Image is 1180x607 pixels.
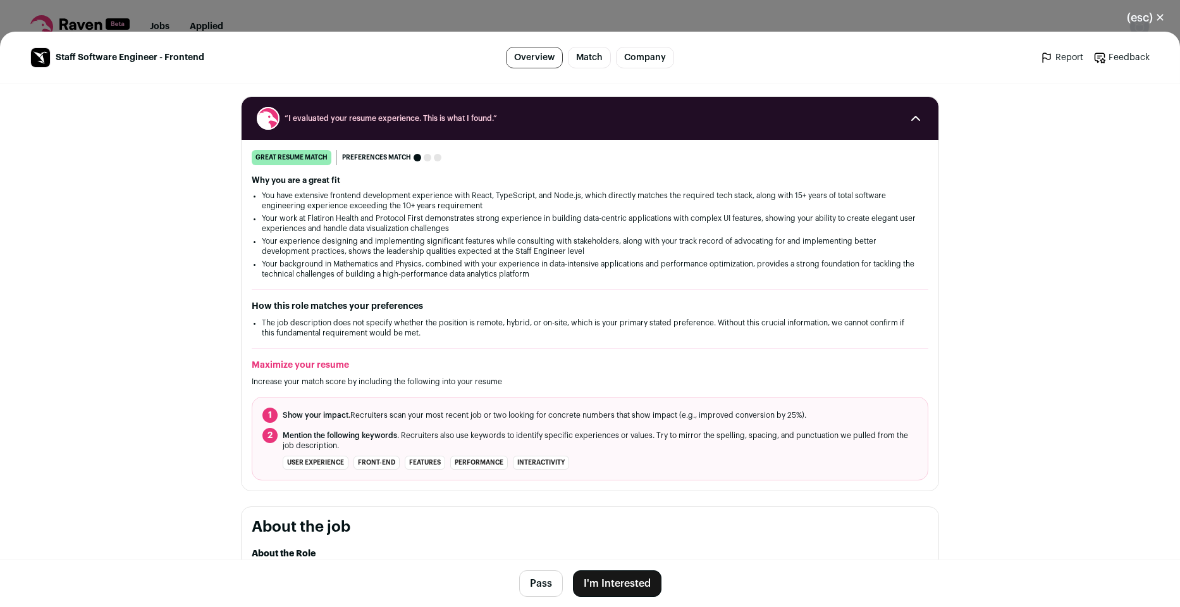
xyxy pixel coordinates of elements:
[252,175,928,185] h2: Why you are a great fit
[252,517,928,537] h2: About the job
[513,456,569,470] li: interactivity
[262,318,918,338] li: The job description does not specify whether the position is remote, hybrid, or on-site, which is...
[252,549,316,558] strong: About the Role
[1040,51,1083,64] a: Report
[1112,4,1180,32] button: Close modal
[262,259,918,279] li: Your background in Mathematics and Physics, combined with your experience in data-intensive appli...
[262,213,918,234] li: Your work at Flatiron Health and Protocol First demonstrates strong experience in building data-c...
[450,456,508,470] li: performance
[616,47,674,68] a: Company
[573,570,661,597] button: I'm Interested
[283,430,918,451] span: . Recruiters also use keywords to identify specific experiences or values. Try to mirror the spel...
[262,236,918,256] li: Your experience designing and implementing significant features while consulting with stakeholder...
[283,411,350,419] span: Show your impact.
[56,51,204,64] span: Staff Software Engineer - Frontend
[262,428,278,443] span: 2
[283,432,397,439] span: Mention the following keywords
[342,151,411,164] span: Preferences match
[252,377,928,387] p: Increase your match score by including the following into your resume
[252,150,331,165] div: great resume match
[506,47,563,68] a: Overview
[519,570,563,597] button: Pass
[353,456,400,470] li: front-end
[262,408,278,423] span: 1
[405,456,445,470] li: features
[252,359,928,372] h2: Maximize your resume
[568,47,611,68] a: Match
[262,191,918,211] li: You have extensive frontend development experience with React, TypeScript, and Node.js, which dir...
[283,456,348,470] li: user experience
[285,113,895,123] span: “I evaluated your resume experience. This is what I found.”
[31,48,50,67] img: 546bb2e6e405e9d087ba4c3a3595f20a352fe3b283149e9ace805f1350f0026c.jpg
[283,410,806,420] span: Recruiters scan your most recent job or two looking for concrete numbers that show impact (e.g., ...
[1093,51,1150,64] a: Feedback
[252,300,928,313] h2: How this role matches your preferences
